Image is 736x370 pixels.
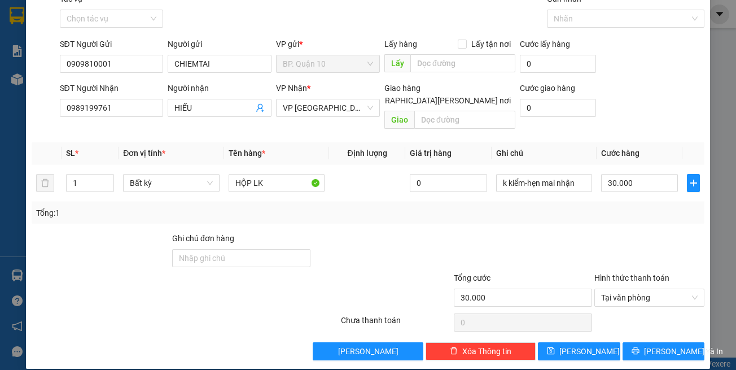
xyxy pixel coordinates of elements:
strong: ĐỒNG PHƯỚC [89,6,155,16]
input: 0 [410,174,487,192]
span: Đơn vị tính [123,149,165,158]
span: Giá trị hàng [410,149,452,158]
button: delete [36,174,54,192]
span: VP Nhận [276,84,307,93]
span: Lấy hàng [384,40,417,49]
button: printer[PERSON_NAME] và In [623,342,705,360]
span: Bến xe [GEOGRAPHIC_DATA] [89,18,152,32]
div: Chưa thanh toán [340,314,452,334]
span: Giao hàng [384,84,420,93]
div: VP gửi [276,38,380,50]
label: Ghi chú đơn hàng [172,234,234,243]
label: Hình thức thanh toán [594,273,669,282]
span: [GEOGRAPHIC_DATA][PERSON_NAME] nơi [357,94,515,107]
input: Ghi Chú [496,174,592,192]
span: Bất kỳ [130,175,212,191]
input: Ghi chú đơn hàng [172,249,310,267]
div: SĐT Người Gửi [60,38,164,50]
th: Ghi chú [492,142,597,164]
span: delete [450,347,458,356]
span: save [547,347,555,356]
span: ----------------------------------------- [30,61,138,70]
button: save[PERSON_NAME] [538,342,620,360]
input: Cước giao hàng [520,99,597,117]
div: Người nhận [168,82,271,94]
label: Cước lấy hàng [520,40,570,49]
span: Lấy [384,54,410,72]
input: VD: Bàn, Ghế [229,174,325,192]
span: SL [66,149,75,158]
span: Định lượng [347,149,387,158]
img: logo [4,7,54,56]
span: user-add [256,103,265,112]
span: VP Tây Ninh [283,99,373,116]
span: [PERSON_NAME] [338,345,398,358]
span: In ngày: [3,82,69,89]
span: plus [687,179,699,188]
span: [PERSON_NAME] [559,345,620,358]
span: Xóa Thông tin [462,345,511,358]
div: Tổng: 1 [36,207,285,219]
span: [PERSON_NAME] và In [644,345,723,358]
span: [PERSON_NAME]: [3,73,122,80]
button: deleteXóa Thông tin [426,342,536,360]
span: printer [632,347,639,356]
input: Cước lấy hàng [520,55,597,73]
span: BPQ101209250132 [56,72,123,80]
span: Tên hàng [229,149,265,158]
div: Người gửi [168,38,271,50]
span: 17:31:46 [DATE] [25,82,69,89]
input: Dọc đường [410,54,515,72]
button: plus [687,174,700,192]
label: Cước giao hàng [520,84,575,93]
input: Dọc đường [414,111,515,129]
span: Giao [384,111,414,129]
span: Tổng cước [454,273,490,282]
span: 01 Võ Văn Truyện, KP.1, Phường 2 [89,34,155,48]
span: Cước hàng [601,149,639,158]
span: Tại văn phòng [601,289,698,306]
span: Hotline: 19001152 [89,50,138,57]
button: [PERSON_NAME] [313,342,423,360]
div: SĐT Người Nhận [60,82,164,94]
span: Lấy tận nơi [467,38,515,50]
span: BP. Quận 10 [283,55,373,72]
